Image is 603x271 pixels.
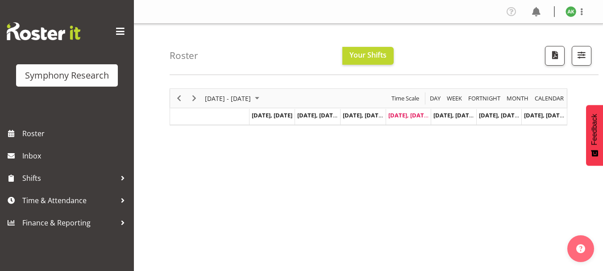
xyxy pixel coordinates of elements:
button: Filter Shifts [572,46,591,66]
span: Your Shifts [349,50,387,60]
button: Your Shifts [342,47,394,65]
img: Rosterit website logo [7,22,80,40]
span: Finance & Reporting [22,216,116,229]
img: help-xxl-2.png [576,244,585,253]
span: Shifts [22,171,116,185]
span: Roster [22,127,129,140]
span: Feedback [591,114,599,145]
div: Symphony Research [25,69,109,82]
button: Feedback - Show survey [586,105,603,166]
button: Download a PDF of the roster according to the set date range. [545,46,565,66]
span: Time & Attendance [22,194,116,207]
span: Inbox [22,149,129,163]
h4: Roster [170,50,198,61]
img: amit-kumar11606.jpg [566,6,576,17]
